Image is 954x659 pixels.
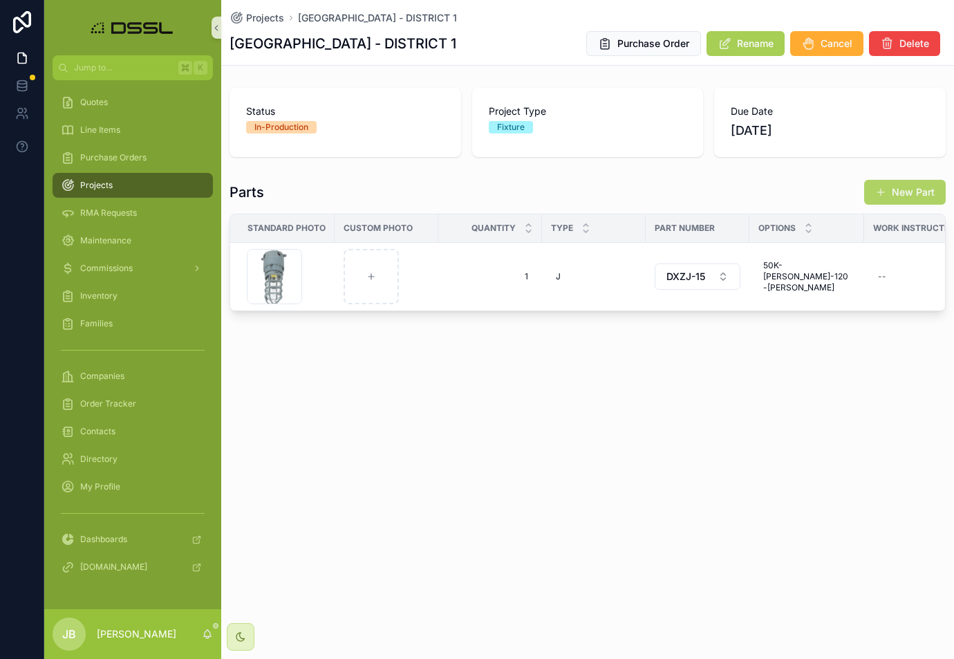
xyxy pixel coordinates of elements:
[666,270,705,284] span: DXZJ-15
[758,223,796,234] span: Options
[80,454,118,465] span: Directory
[53,201,213,225] a: RMA Requests
[53,474,213,499] a: My Profile
[80,561,147,573] span: [DOMAIN_NAME]
[53,364,213,389] a: Companies
[254,121,308,133] div: In-Production
[53,173,213,198] a: Projects
[80,534,127,545] span: Dashboards
[53,527,213,552] a: Dashboards
[44,80,221,597] div: scrollable content
[471,223,516,234] span: Quantity
[53,311,213,336] a: Families
[97,627,176,641] p: [PERSON_NAME]
[53,90,213,115] a: Quotes
[53,145,213,170] a: Purchase Orders
[80,97,108,108] span: Quotes
[87,17,179,39] img: App logo
[80,180,113,191] span: Projects
[878,271,886,282] div: --
[230,11,284,25] a: Projects
[763,260,850,293] span: 50K-[PERSON_NAME]-120-[PERSON_NAME]
[53,447,213,472] a: Directory
[53,419,213,444] a: Contacts
[556,271,561,282] span: J
[489,104,687,118] span: Project Type
[80,263,133,274] span: Commissions
[80,426,115,437] span: Contacts
[655,223,715,234] span: Part Number
[247,223,326,234] span: Standard Photo
[195,62,206,73] span: K
[53,284,213,308] a: Inventory
[53,555,213,579] a: [DOMAIN_NAME]
[230,34,456,53] h1: [GEOGRAPHIC_DATA] - DISTRICT 1
[74,62,173,73] span: Jump to...
[344,223,413,234] span: Custom Photo
[452,271,528,282] span: 1
[298,11,457,25] a: [GEOGRAPHIC_DATA] - DISTRICT 1
[53,118,213,142] a: Line Items
[864,180,946,205] button: New Part
[497,121,525,133] div: Fixture
[869,31,940,56] button: Delete
[80,124,120,136] span: Line Items
[80,207,137,219] span: RMA Requests
[80,235,131,246] span: Maintenance
[80,290,118,301] span: Inventory
[53,228,213,253] a: Maintenance
[737,37,774,50] span: Rename
[80,371,124,382] span: Companies
[53,55,213,80] button: Jump to...K
[655,263,740,290] button: Select Button
[80,398,136,409] span: Order Tracker
[230,183,264,202] h1: Parts
[707,31,785,56] button: Rename
[821,37,852,50] span: Cancel
[80,152,147,163] span: Purchase Orders
[586,31,701,56] button: Purchase Order
[790,31,863,56] button: Cancel
[246,11,284,25] span: Projects
[899,37,929,50] span: Delete
[731,104,929,118] span: Due Date
[80,481,120,492] span: My Profile
[246,104,445,118] span: Status
[617,37,689,50] span: Purchase Order
[53,391,213,416] a: Order Tracker
[53,256,213,281] a: Commissions
[62,626,76,642] span: JB
[551,223,573,234] span: Type
[731,121,929,140] span: [DATE]
[80,318,113,329] span: Families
